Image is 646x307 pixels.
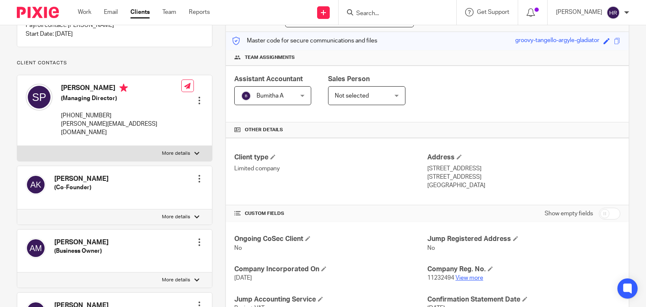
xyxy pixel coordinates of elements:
span: No [427,245,435,251]
a: Clients [130,8,150,16]
h4: Jump Accounting Service [234,295,427,304]
p: Master code for secure communications and files [232,37,377,45]
i: Primary [119,84,128,92]
p: Limited company [234,164,427,173]
img: svg%3E [26,84,53,111]
img: svg%3E [26,238,46,258]
span: [DATE] [234,275,252,281]
p: [PHONE_NUMBER] [61,111,181,120]
div: groovy-tangello-argyle-gladiator [515,36,599,46]
p: [GEOGRAPHIC_DATA] [427,181,620,190]
h4: Confirmation Statement Date [427,295,620,304]
p: [PERSON_NAME][EMAIL_ADDRESS][DOMAIN_NAME] [61,120,181,137]
span: Sales Person [328,76,370,82]
span: Assistant Accountant [234,76,303,82]
span: Get Support [477,9,509,15]
a: View more [455,275,483,281]
span: No [234,245,242,251]
p: [STREET_ADDRESS] [427,164,620,173]
a: Team [162,8,176,16]
label: Show empty fields [545,209,593,218]
h4: Client type [234,153,427,162]
h4: Company Incorporated On [234,265,427,274]
h4: Company Reg. No. [427,265,620,274]
p: Client contacts [17,60,212,66]
h5: (Business Owner) [54,247,109,255]
img: Pixie [17,7,59,18]
h5: (Co-Founder) [54,183,109,192]
p: [PERSON_NAME] [556,8,602,16]
span: Bumitha A [257,93,283,99]
h4: Ongoing CoSec Client [234,235,427,243]
a: Email [104,8,118,16]
h4: [PERSON_NAME] [61,84,181,94]
span: Other details [245,127,283,133]
h5: (Managing Director) [61,94,181,103]
p: More details [162,150,190,157]
a: Work [78,8,91,16]
span: Not selected [335,93,369,99]
h4: CUSTOM FIELDS [234,210,427,217]
span: 11232494 [427,275,454,281]
h4: Jump Registered Address [427,235,620,243]
h4: Address [427,153,620,162]
span: Team assignments [245,54,295,61]
p: More details [162,277,190,283]
input: Search [355,10,431,18]
img: svg%3E [241,91,251,101]
h4: [PERSON_NAME] [54,175,109,183]
img: svg%3E [606,6,620,19]
h4: [PERSON_NAME] [54,238,109,247]
p: More details [162,214,190,220]
a: Reports [189,8,210,16]
p: [STREET_ADDRESS] [427,173,620,181]
img: svg%3E [26,175,46,195]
